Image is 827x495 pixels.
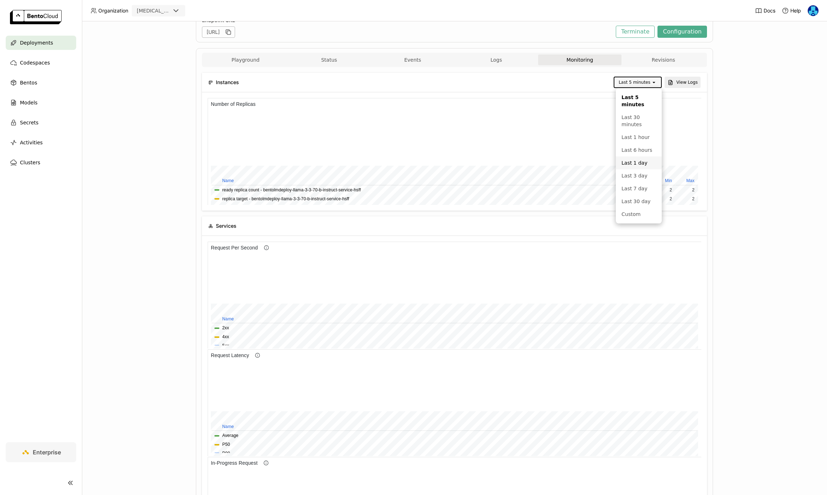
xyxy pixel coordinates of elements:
[6,155,76,170] a: Clusters
[782,7,801,14] div: Help
[116,88,140,96] td: 543 GB
[621,94,656,108] div: Last 5 minutes
[116,79,140,87] th: Average Value
[6,115,76,130] a: Secrets
[15,101,21,108] button: 5xx
[116,97,140,105] td: 41.9%
[141,79,162,87] th: Minimum Value
[20,138,43,147] span: Activities
[755,7,775,14] a: Docs
[538,55,622,65] button: Monitoring
[490,57,502,63] span: Logs
[0,2,41,10] h6: Memory Usage
[171,97,196,105] td: 1.90 GiB
[220,79,243,87] th: Maximum Value
[790,7,801,14] span: Help
[171,7,172,15] input: Selected revia.
[621,185,656,192] div: Last 7 day
[6,96,76,110] a: Models
[202,26,235,38] div: [URL]
[15,98,112,104] button: bentolmdeploy-llama-3-3-70-b-instruct-service-hsff
[141,97,162,105] td: 0%
[171,88,196,96] td: 3.81 GiB
[137,7,170,14] div: [MEDICAL_DATA]
[616,26,655,38] button: Terminate
[15,97,112,104] button: bentolmdeploy-llama-3-3-70-b-instruct-service-hsff
[0,2,53,10] h6: In-Progress Request
[6,135,76,150] a: Activities
[621,198,656,205] div: Last 30 day
[216,78,239,86] span: Instances
[808,5,818,16] img: Yi Guo
[196,97,219,105] td: 1.90 GiB
[371,55,454,65] button: Events
[616,88,662,223] ul: Menu
[208,349,701,456] iframe: End-to-End Request Durations (2xx Response)
[15,89,24,96] button: Total
[171,79,196,87] th: Average Value
[0,2,78,10] h6: GPU Memory Bandwidth Usage
[4,79,115,87] th: name
[174,97,199,105] td: 69.8%
[764,7,775,14] span: Docs
[621,146,656,154] div: Last 6 hours
[116,88,140,96] td: 109%
[174,79,199,87] th: Average Value
[221,79,243,87] th: Maximum Value
[208,242,701,349] iframe: Request Per Second
[196,79,219,87] th: Minimum Value
[10,10,62,24] img: logo
[196,88,219,96] td: 3.80 GiB
[665,77,701,88] button: View Logs
[220,88,243,96] td: 3.81 GiB
[621,172,656,179] div: Last 3 day
[221,88,243,96] td: 166%
[220,97,243,105] td: 1.91 GiB
[20,38,53,47] span: Deployments
[657,26,707,38] button: Configuration
[6,56,76,70] a: Codespaces
[20,58,50,67] span: Codespaces
[204,55,287,65] button: Playground
[619,79,650,86] div: Last 5 minutes
[141,88,162,96] td: 0%
[6,442,76,462] a: Enterprise
[621,114,656,128] div: Last 30 minutes
[216,222,236,230] span: Services
[0,2,53,10] h6: GPU Memory Usage
[4,87,490,96] th: name
[98,7,128,14] span: Organization
[116,97,140,105] td: 54.6%
[141,88,162,96] td: 543 GB
[221,97,243,105] td: 83.0%
[0,2,33,10] h6: CPU Usage
[199,79,220,87] th: Minimum Value
[6,76,76,90] a: Bentos
[199,97,220,105] td: 45.6%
